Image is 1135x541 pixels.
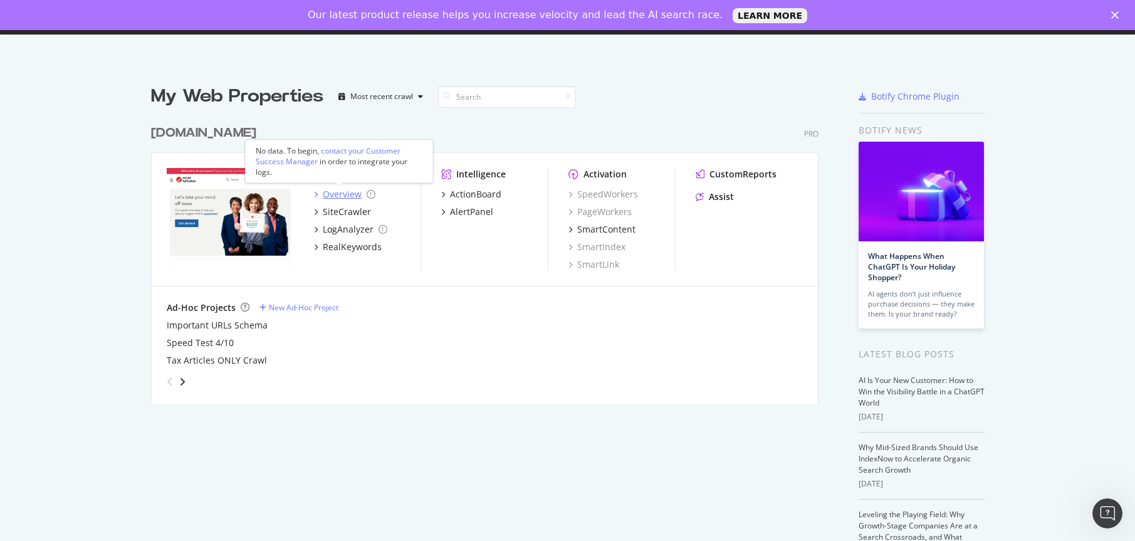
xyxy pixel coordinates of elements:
a: Assist [696,191,734,203]
iframe: Intercom live chat [1092,498,1122,528]
div: ActionBoard [450,188,501,201]
a: Botify Chrome Plugin [859,90,960,103]
div: [DATE] [859,478,985,490]
a: RealKeywords [314,241,382,253]
a: CustomReports [696,168,777,181]
input: Search [438,86,576,108]
a: LEARN MORE [733,8,807,23]
div: [DATE] [859,411,985,423]
a: SpeedWorkers [568,188,638,201]
div: AlertPanel [450,206,493,218]
div: contact your Customer Success Manager [256,145,400,167]
a: LogAnalyzer [314,223,387,236]
a: SmartContent [568,223,635,236]
a: Speed Test 4/10 [167,337,234,349]
div: Overview [323,188,362,201]
button: Most recent crawl [333,87,428,107]
a: New Ad-Hoc Project [259,302,338,313]
a: AlertPanel [441,206,493,218]
div: New Ad-Hoc Project [269,302,338,313]
a: Important URLs Schema [167,319,268,332]
div: SiteCrawler [323,206,371,218]
div: Assist [709,191,734,203]
a: SiteCrawler [314,206,371,218]
a: ActionBoard [441,188,501,201]
div: angle-left [162,372,178,392]
div: Intelligence [456,168,506,181]
img: turbotax.intuit.com [167,168,294,270]
div: No data. To begin, in order to integrate your logs. [256,145,422,177]
a: SmartLink [568,258,619,271]
div: My Web Properties [151,84,323,109]
div: LogAnalyzer [323,223,374,236]
div: Botify Chrome Plugin [871,90,960,103]
div: Our latest product release helps you increase velocity and lead the AI search race. [308,9,723,21]
div: angle-right [178,376,187,388]
div: Latest Blog Posts [859,347,985,361]
div: AI agents don’t just influence purchase decisions — they make them. Is your brand ready? [868,289,975,319]
a: AI Is Your New Customer: How to Win the Visibility Battle in a ChatGPT World [859,375,985,408]
div: SmartContent [577,223,635,236]
div: CustomReports [709,168,777,181]
a: SmartIndex [568,241,625,253]
a: Tax Articles ONLY Crawl [167,354,267,367]
a: [DOMAIN_NAME] [151,124,261,142]
a: Overview [314,188,375,201]
a: What Happens When ChatGPT Is Your Holiday Shopper? [868,251,955,283]
div: Pro [804,129,819,139]
a: PageWorkers [568,206,632,218]
div: [DOMAIN_NAME] [151,124,256,142]
div: Close [1111,11,1124,19]
div: Most recent crawl [350,93,413,100]
a: Why Mid-Sized Brands Should Use IndexNow to Accelerate Organic Search Growth [859,442,978,475]
div: Botify news [859,123,985,137]
div: grid [151,109,829,404]
div: Ad-Hoc Projects [167,302,236,314]
img: What Happens When ChatGPT Is Your Holiday Shopper? [859,142,984,241]
div: RealKeywords [323,241,382,253]
div: Activation [583,168,627,181]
